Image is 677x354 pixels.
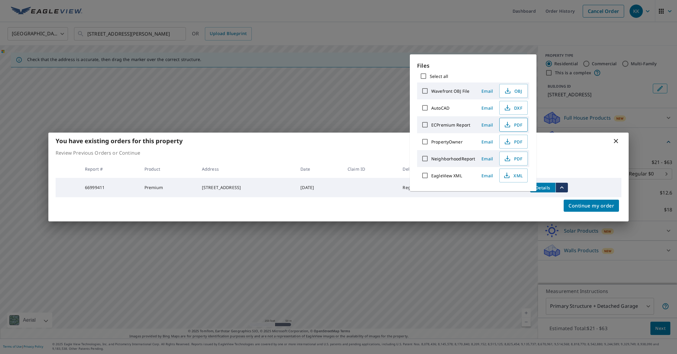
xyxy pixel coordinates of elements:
label: ECPremium Report [431,122,470,128]
span: Email [480,173,494,179]
p: Files [417,62,529,70]
button: DXF [499,101,528,115]
button: Email [478,171,497,180]
td: Premium [140,178,197,197]
th: Product [140,160,197,178]
span: Details [534,185,552,191]
span: Email [480,139,494,145]
span: PDF [503,155,523,162]
th: Claim ID [343,160,398,178]
button: XML [499,169,528,182]
span: DXF [503,104,523,111]
button: PDF [499,135,528,149]
button: PDF [499,152,528,166]
button: Email [478,154,497,163]
label: Wavefront OBJ File [431,88,469,94]
td: 66999411 [80,178,140,197]
button: filesDropdownBtn-66999411 [556,183,568,192]
span: Email [480,88,494,94]
th: Report # [80,160,140,178]
button: Email [478,86,497,96]
label: AutoCAD [431,105,449,111]
button: Email [478,103,497,113]
td: Regular [398,178,451,197]
span: Continue my order [568,201,614,210]
button: detailsBtn-66999411 [530,183,556,192]
button: OBJ [499,84,528,98]
button: Email [478,120,497,130]
p: Review Previous Orders or Continue [56,149,621,156]
td: [DATE] [296,178,343,197]
div: [STREET_ADDRESS] [202,185,291,191]
span: PDF [503,121,523,128]
span: PDF [503,138,523,145]
button: Email [478,137,497,146]
span: Email [480,156,494,162]
span: Email [480,105,494,111]
label: Select all [430,73,448,79]
th: Date [296,160,343,178]
button: PDF [499,118,528,132]
span: XML [503,172,523,179]
th: Address [197,160,296,178]
span: Email [480,122,494,128]
label: PropertyOwner [431,139,463,145]
label: EagleView XML [431,173,462,179]
span: OBJ [503,87,523,95]
button: Continue my order [564,200,619,212]
th: Delivery [398,160,451,178]
label: NeighborhoodReport [431,156,475,162]
b: You have existing orders for this property [56,137,183,145]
